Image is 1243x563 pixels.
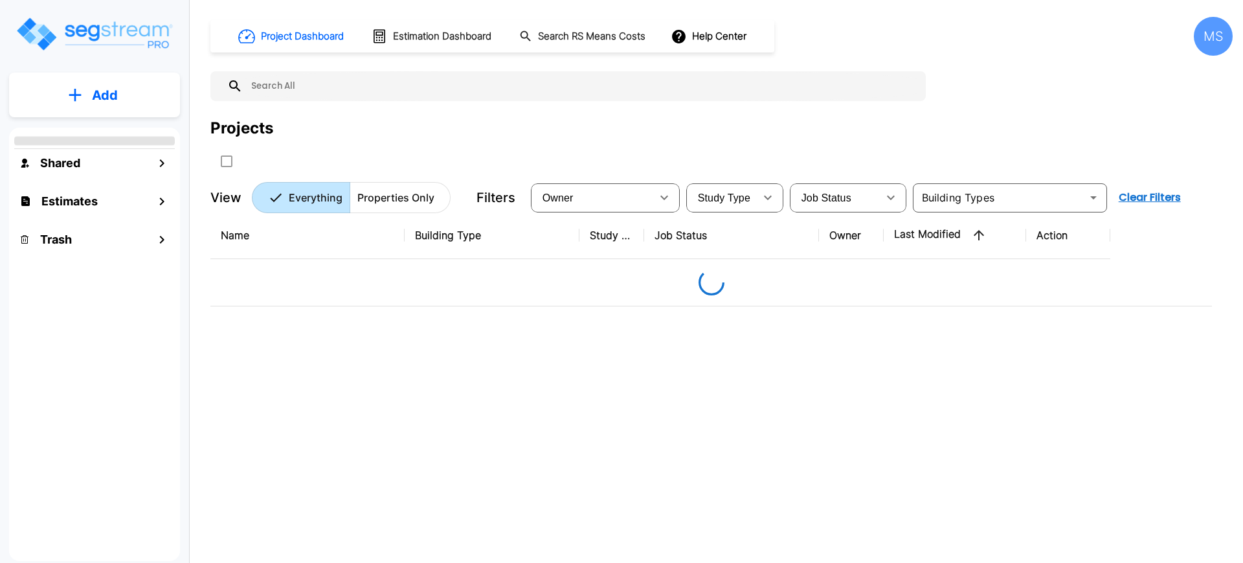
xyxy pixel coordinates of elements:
button: Search RS Means Costs [514,24,653,49]
input: Search All [243,71,919,101]
input: Building Types [917,189,1082,207]
p: Everything [289,190,342,205]
button: Clear Filters [1114,185,1186,211]
p: View [210,188,241,207]
th: Last Modified [884,212,1026,259]
p: Filters [476,188,515,207]
h1: Estimation Dashboard [393,29,491,44]
button: Estimation Dashboard [366,23,498,50]
button: Help Center [668,24,752,49]
span: Study Type [698,192,750,203]
img: Logo [15,16,174,52]
th: Name [210,212,405,259]
th: Action [1026,212,1110,259]
button: Add [9,76,180,114]
span: Job Status [801,192,851,203]
div: Select [689,179,755,216]
button: Properties Only [350,182,451,213]
div: MS [1194,17,1233,56]
th: Study Type [579,212,644,259]
button: Project Dashboard [233,22,351,51]
p: Properties Only [357,190,434,205]
div: Projects [210,117,273,140]
h1: Project Dashboard [261,29,344,44]
button: SelectAll [214,148,240,174]
div: Platform [252,182,451,213]
th: Owner [819,212,884,259]
h1: Shared [40,154,80,172]
div: Select [533,179,651,216]
p: Add [92,86,118,105]
button: Open [1084,189,1103,207]
th: Building Type [405,212,579,259]
span: Owner [543,192,574,203]
h1: Estimates [41,192,98,210]
div: Select [792,179,878,216]
button: Everything [252,182,350,213]
h1: Trash [40,231,72,248]
h1: Search RS Means Costs [538,29,645,44]
th: Job Status [644,212,819,259]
